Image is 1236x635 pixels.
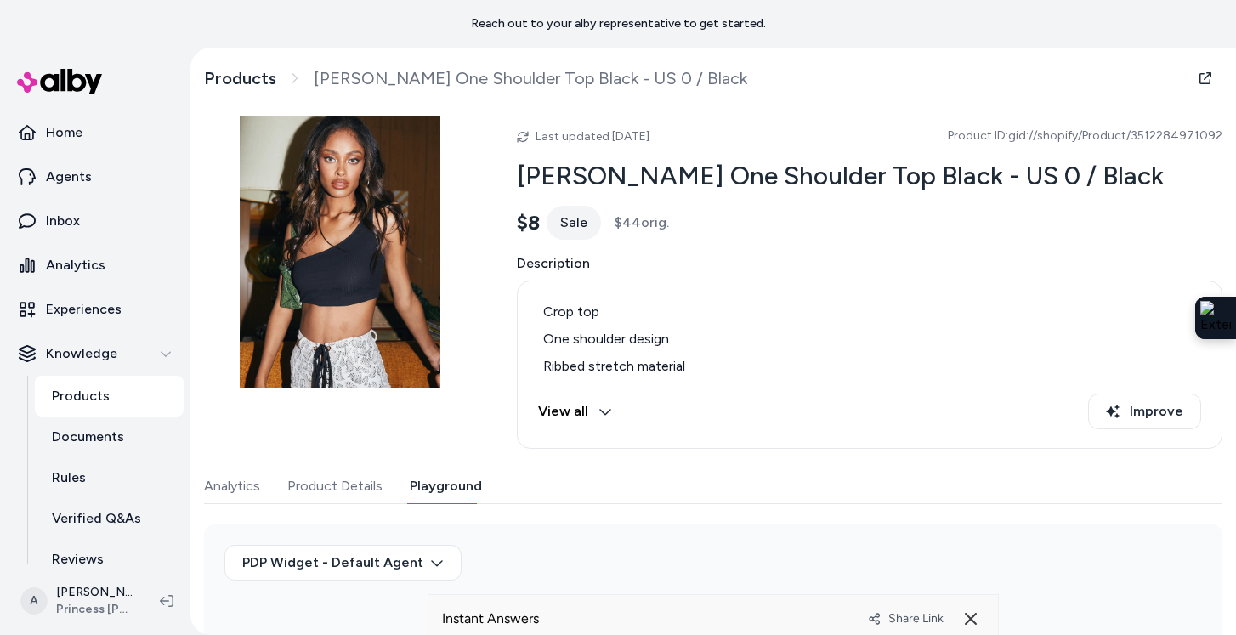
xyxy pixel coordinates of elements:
[204,469,260,503] button: Analytics
[7,245,184,286] a: Analytics
[538,329,1201,349] li: One shoulder design
[224,545,462,581] button: PDP Widget - Default Agent
[46,299,122,320] p: Experiences
[538,302,1201,322] li: Crop top
[948,128,1222,145] span: Product ID: gid://shopify/Product/3512284971092
[7,112,184,153] a: Home
[52,549,104,570] p: Reviews
[7,201,184,241] a: Inbox
[35,498,184,539] a: Verified Q&As
[35,457,184,498] a: Rules
[517,160,1222,192] h2: [PERSON_NAME] One Shoulder Top Black - US 0 / Black
[517,210,540,235] span: $8
[536,129,649,144] span: Last updated [DATE]
[46,255,105,275] p: Analytics
[1088,394,1201,429] button: Improve
[35,376,184,417] a: Products
[35,539,184,580] a: Reviews
[7,289,184,330] a: Experiences
[52,427,124,447] p: Documents
[242,553,423,573] span: PDP Widget - Default Agent
[35,417,184,457] a: Documents
[56,601,133,618] span: Princess [PERSON_NAME] USA
[46,167,92,187] p: Agents
[547,206,601,240] div: Sale
[314,68,747,89] span: [PERSON_NAME] One Shoulder Top Black - US 0 / Black
[410,469,482,503] button: Playground
[10,574,146,628] button: A[PERSON_NAME]Princess [PERSON_NAME] USA
[204,68,276,89] a: Products
[7,156,184,197] a: Agents
[287,469,383,503] button: Product Details
[7,333,184,374] button: Knowledge
[52,386,110,406] p: Products
[517,253,1222,274] span: Description
[52,508,141,529] p: Verified Q&As
[46,211,80,231] p: Inbox
[615,213,669,233] span: $44 orig.
[538,356,1201,377] li: Ribbed stretch material
[56,584,133,601] p: [PERSON_NAME]
[20,587,48,615] span: A
[471,15,766,32] p: Reach out to your alby representative to get started.
[204,68,747,89] nav: breadcrumb
[52,468,86,488] p: Rules
[538,394,612,429] button: View all
[46,122,82,143] p: Home
[17,69,102,94] img: alby Logo
[46,343,117,364] p: Knowledge
[204,116,476,388] img: Bellante_One_Shoulder_Top_Black.jpg
[1200,301,1231,335] img: Extension Icon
